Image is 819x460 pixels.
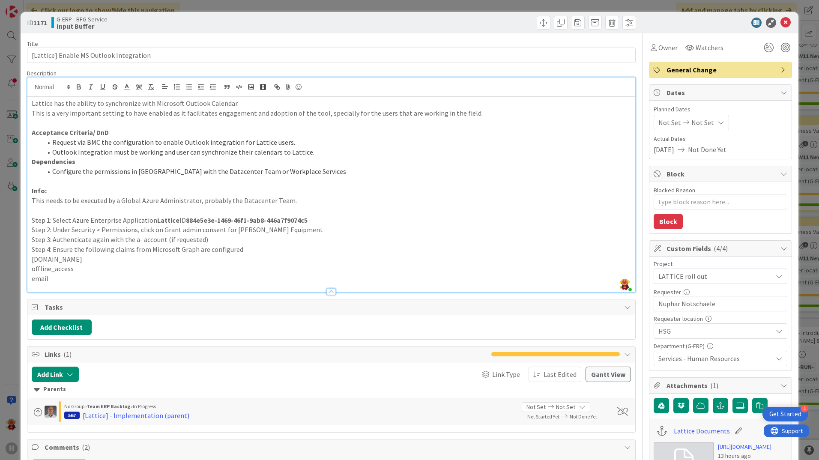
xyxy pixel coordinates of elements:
strong: 884e5e3e-1469-46f1-9ab8-446a7f9074c5 [186,216,308,224]
p: Step 1: Select Azure Enterprise Application ID [32,215,631,225]
div: [Lattice] - Implementation (parent) [83,410,189,421]
div: Requester location [654,316,787,322]
span: G-ERP - BFG Service [57,16,108,23]
span: Not Set [556,403,575,412]
button: Add Checklist [32,320,92,335]
span: Dates [667,87,776,98]
label: Requester [654,288,681,296]
div: Get Started [769,410,801,418]
div: 4 [801,405,808,412]
p: This is a very important setting to have enabled as it facilitates engagement and adoption of the... [32,108,631,118]
div: Project [654,261,787,267]
p: email [32,274,631,284]
strong: Lattice [157,216,179,224]
strong: Info: [32,186,47,195]
b: Input Buffer [57,23,108,30]
div: Parents [34,385,629,394]
span: HSG [658,325,768,337]
span: In Progress [133,403,156,409]
button: Last Edited [529,367,581,382]
label: Blocked Reason [654,186,695,194]
p: Lattice has the ability to synchronize with Microsoft Outlook Calendar. [32,99,631,108]
span: Tasks [45,302,620,312]
div: Department (G-ERP) [654,343,787,349]
span: Not Done Yet [570,413,597,420]
div: Open Get Started checklist, remaining modules: 4 [762,407,808,421]
span: ( 2 ) [82,443,90,451]
span: Services - Human Resources [658,353,772,364]
span: [DATE] [654,144,674,155]
p: Step 4: Ensure the following claims from Microsoft Graph are configured [32,245,631,254]
p: Step 2: Under Security > Permissions, click on Grant admin consent for [PERSON_NAME] Equipment [32,225,631,235]
span: LATTICE roll out [658,270,768,282]
strong: Acceptance Criteria/ DnD [32,128,109,137]
span: Block [667,169,776,179]
b: 1171 [33,18,47,27]
span: Watchers [696,42,723,53]
p: This needs to be executed by a Global Azure Administrator, probably the Datacenter Team. [32,196,631,206]
span: Not Set [526,403,546,412]
button: Block [654,214,683,229]
img: SAjJrXCT9zbTgDSqPFyylOSmh4uAwOJI.jpg [619,278,631,290]
span: Description [27,69,57,77]
a: [URL][DOMAIN_NAME] [718,442,771,451]
p: [DOMAIN_NAME] [32,254,631,264]
li: Outlook Integration must be working and user can synchronize their calendars to Lattice. [42,147,631,157]
span: Not Set [658,117,681,128]
button: Add Link [32,367,79,382]
input: type card name here... [27,48,636,63]
span: Custom Fields [667,243,776,254]
div: 567 [64,412,80,419]
strong: Dependencies [32,157,75,166]
img: PS [45,406,57,418]
span: Planned Dates [654,105,787,114]
span: ( 4/4 ) [714,244,728,253]
p: offline_access [32,264,631,274]
span: ( 1 ) [710,381,718,390]
span: Support [18,1,39,12]
span: ID [27,18,47,28]
p: Step 3: Authenticate again with the a- account (if requested) [32,235,631,245]
span: Not Started Yet [527,413,559,420]
b: Team ERP Backlog › [87,403,133,409]
span: Attachments [667,380,776,391]
li: Request via BMC the configuration to enable Outlook integration for Lattice users. [42,137,631,147]
a: Lattice Documents [674,426,730,436]
span: Comments [45,442,620,452]
li: Configure the permissions in [GEOGRAPHIC_DATA] with the Datacenter Team or Workplace Services [42,167,631,176]
span: No Group › [64,403,87,409]
span: Owner [658,42,678,53]
button: Gantt View [586,367,631,382]
span: Last Edited [544,369,577,379]
span: ( 1 ) [63,350,72,358]
span: Link Type [492,369,520,379]
span: Not Set [691,117,714,128]
span: Not Done Yet [688,144,726,155]
span: Actual Dates [654,134,787,143]
span: General Change [667,65,776,75]
span: Links [45,349,487,359]
label: Title [27,40,38,48]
